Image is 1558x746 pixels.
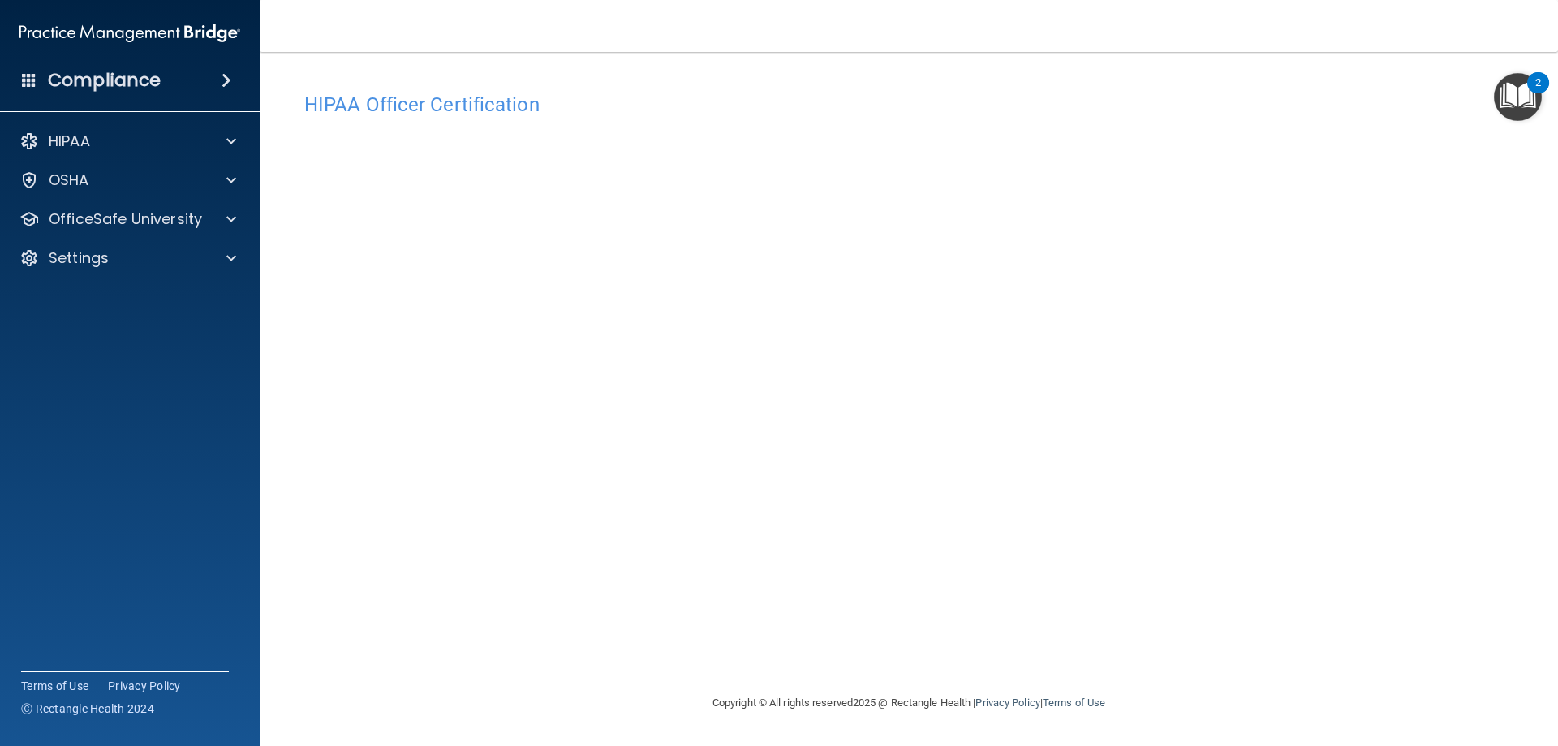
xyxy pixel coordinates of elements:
[975,696,1039,709] a: Privacy Policy
[49,170,89,190] p: OSHA
[19,132,236,151] a: HIPAA
[19,248,236,268] a: Settings
[1494,73,1542,121] button: Open Resource Center, 2 new notifications
[21,678,88,694] a: Terms of Use
[613,677,1205,729] div: Copyright © All rights reserved 2025 @ Rectangle Health | |
[1043,696,1105,709] a: Terms of Use
[1277,631,1539,696] iframe: Drift Widget Chat Controller
[19,17,240,50] img: PMB logo
[304,94,1513,115] h4: HIPAA Officer Certification
[49,132,90,151] p: HIPAA
[304,124,1513,652] iframe: hipaa-training
[108,678,181,694] a: Privacy Policy
[49,209,202,229] p: OfficeSafe University
[49,248,109,268] p: Settings
[19,170,236,190] a: OSHA
[48,69,161,92] h4: Compliance
[21,701,154,717] span: Ⓒ Rectangle Health 2024
[19,209,236,229] a: OfficeSafe University
[1535,83,1541,104] div: 2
